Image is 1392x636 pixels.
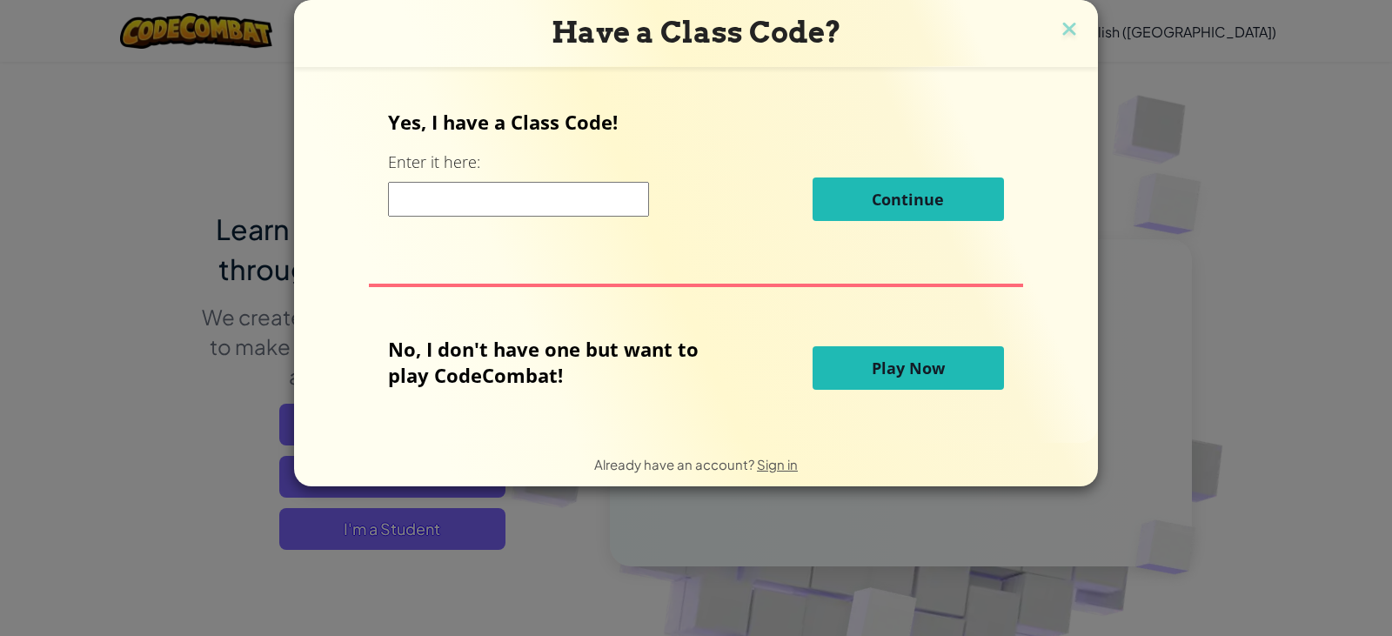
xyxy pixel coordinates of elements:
button: Play Now [813,346,1004,390]
span: Have a Class Code? [552,15,841,50]
a: Sign in [757,456,798,472]
span: Continue [872,189,944,210]
img: close icon [1058,17,1081,44]
p: No, I don't have one but want to play CodeCombat! [388,336,725,388]
p: Yes, I have a Class Code! [388,109,1003,135]
label: Enter it here: [388,151,480,173]
button: Continue [813,177,1004,221]
span: Play Now [872,358,945,378]
span: Already have an account? [594,456,757,472]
